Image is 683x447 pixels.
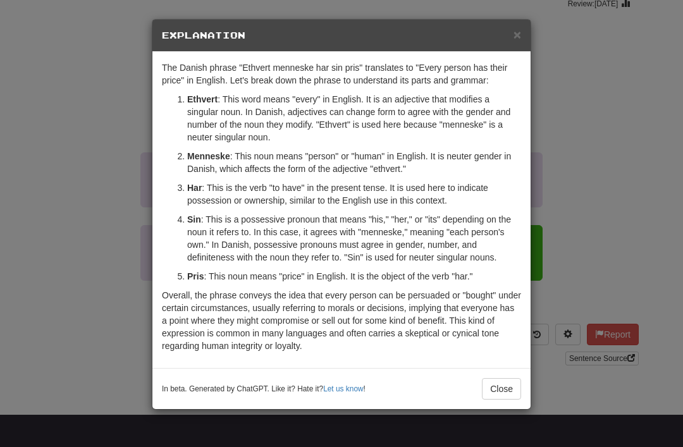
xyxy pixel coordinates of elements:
[514,28,521,41] button: Close
[187,270,521,283] p: : This noun means "price" in English. It is the object of the verb "har."
[187,213,521,264] p: : This is a possessive pronoun that means "his," "her," or "its" depending on the noun it refers ...
[514,27,521,42] span: ×
[482,378,521,400] button: Close
[187,93,521,144] p: : This word means "every" in English. It is an adjective that modifies a singular noun. In Danish...
[162,29,521,42] h5: Explanation
[187,150,521,175] p: : This noun means "person" or "human" in English. It is neuter gender in Danish, which affects th...
[187,181,521,207] p: : This is the verb "to have" in the present tense. It is used here to indicate possession or owne...
[162,289,521,352] p: Overall, the phrase conveys the idea that every person can be persuaded or "bought" under certain...
[187,214,201,224] strong: Sin
[323,384,363,393] a: Let us know
[187,183,202,193] strong: Har
[187,151,230,161] strong: Menneske
[187,271,204,281] strong: Pris
[187,94,218,104] strong: Ethvert
[162,384,366,395] small: In beta. Generated by ChatGPT. Like it? Hate it? !
[162,61,521,87] p: The Danish phrase "Ethvert menneske har sin pris" translates to "Every person has their price" in...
